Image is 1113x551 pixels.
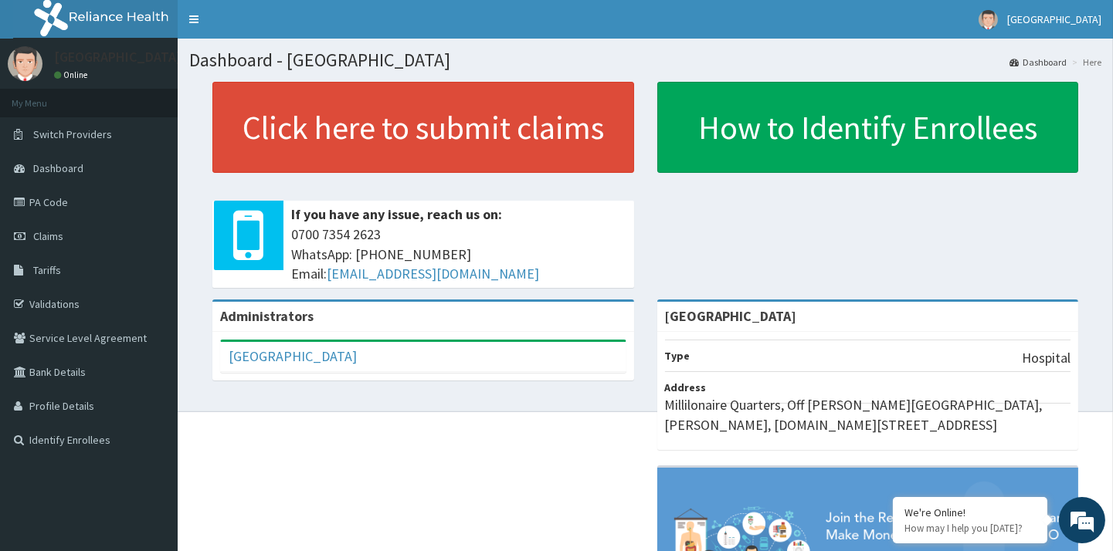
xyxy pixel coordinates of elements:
[220,307,314,325] b: Administrators
[80,86,260,106] div: Chat with us now
[33,127,112,141] span: Switch Providers
[291,205,502,223] b: If you have any issue, reach us on:
[657,82,1079,173] a: How to Identify Enrollees
[665,307,797,325] strong: [GEOGRAPHIC_DATA]
[229,347,357,365] a: [GEOGRAPHIC_DATA]
[1022,348,1071,368] p: Hospital
[33,263,61,277] span: Tariffs
[54,69,91,80] a: Online
[665,380,707,394] b: Address
[1068,56,1101,69] li: Here
[1007,12,1101,26] span: [GEOGRAPHIC_DATA]
[1010,56,1067,69] a: Dashboard
[253,8,290,45] div: Minimize live chat window
[33,161,83,175] span: Dashboard
[90,173,213,329] span: We're online!
[212,82,634,173] a: Click here to submit claims
[665,395,1071,434] p: Millilonaire Quarters, Off [PERSON_NAME][GEOGRAPHIC_DATA], [PERSON_NAME], [DOMAIN_NAME][STREET_AD...
[327,265,539,282] a: [EMAIL_ADDRESS][DOMAIN_NAME]
[54,50,182,64] p: [GEOGRAPHIC_DATA]
[29,77,63,116] img: d_794563401_company_1708531726252_794563401
[189,50,1101,70] h1: Dashboard - [GEOGRAPHIC_DATA]
[904,522,1036,535] p: How may I help you today?
[8,378,294,432] textarea: Type your message and hit 'Enter'
[979,10,998,29] img: User Image
[8,46,42,81] img: User Image
[291,225,626,284] span: 0700 7354 2623 WhatsApp: [PHONE_NUMBER] Email:
[904,505,1036,519] div: We're Online!
[665,349,691,363] b: Type
[33,229,63,243] span: Claims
